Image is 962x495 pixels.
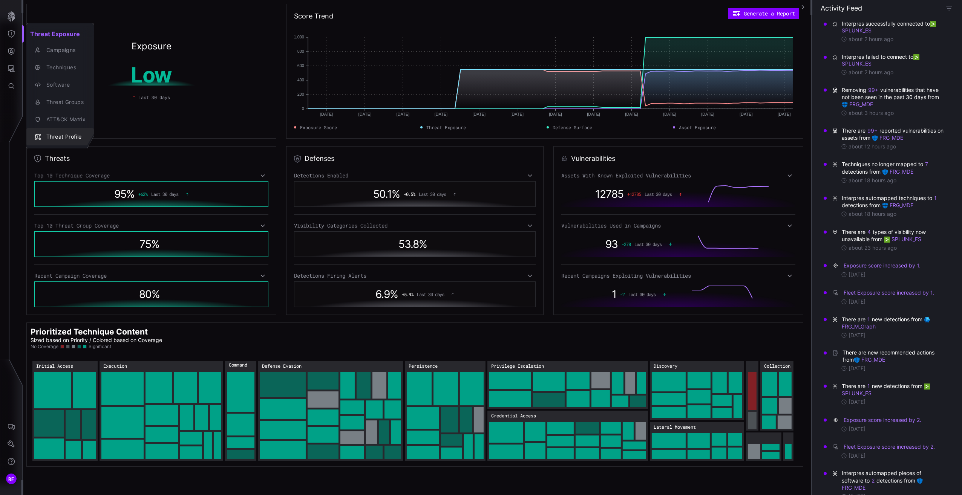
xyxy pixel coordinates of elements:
div: Campaigns [43,46,86,55]
div: Threat Profile [43,132,86,142]
button: ATT&CK Matrix [26,111,94,128]
h2: Threat Exposure [26,26,94,41]
button: Software [26,76,94,93]
div: Threat Groups [43,98,86,107]
button: Threat Groups [26,93,94,111]
div: Techniques [43,63,86,72]
div: ATT&CK Matrix [43,115,86,124]
button: Techniques [26,59,94,76]
button: Threat Profile [26,128,94,145]
button: Campaigns [26,41,94,59]
div: Software [43,80,86,90]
